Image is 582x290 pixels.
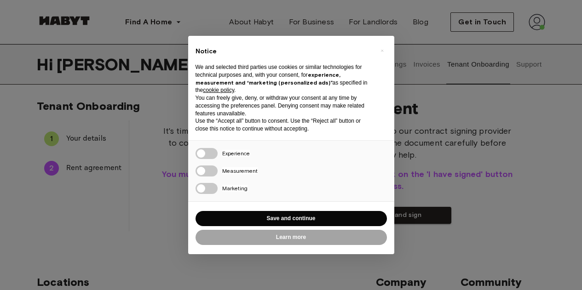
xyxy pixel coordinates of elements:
p: You can freely give, deny, or withdraw your consent at any time by accessing the preferences pane... [196,94,372,117]
span: Marketing [222,185,248,192]
button: Close this notice [375,43,390,58]
button: Save and continue [196,211,387,226]
span: × [380,45,384,56]
p: We and selected third parties use cookies or similar technologies for technical purposes and, wit... [196,63,372,94]
h2: Notice [196,47,372,56]
p: Use the “Accept all” button to consent. Use the “Reject all” button or close this notice to conti... [196,117,372,133]
button: Learn more [196,230,387,245]
a: cookie policy [203,87,234,93]
strong: experience, measurement and “marketing (personalized ads)” [196,71,340,86]
span: Measurement [222,167,258,174]
span: Experience [222,150,250,157]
